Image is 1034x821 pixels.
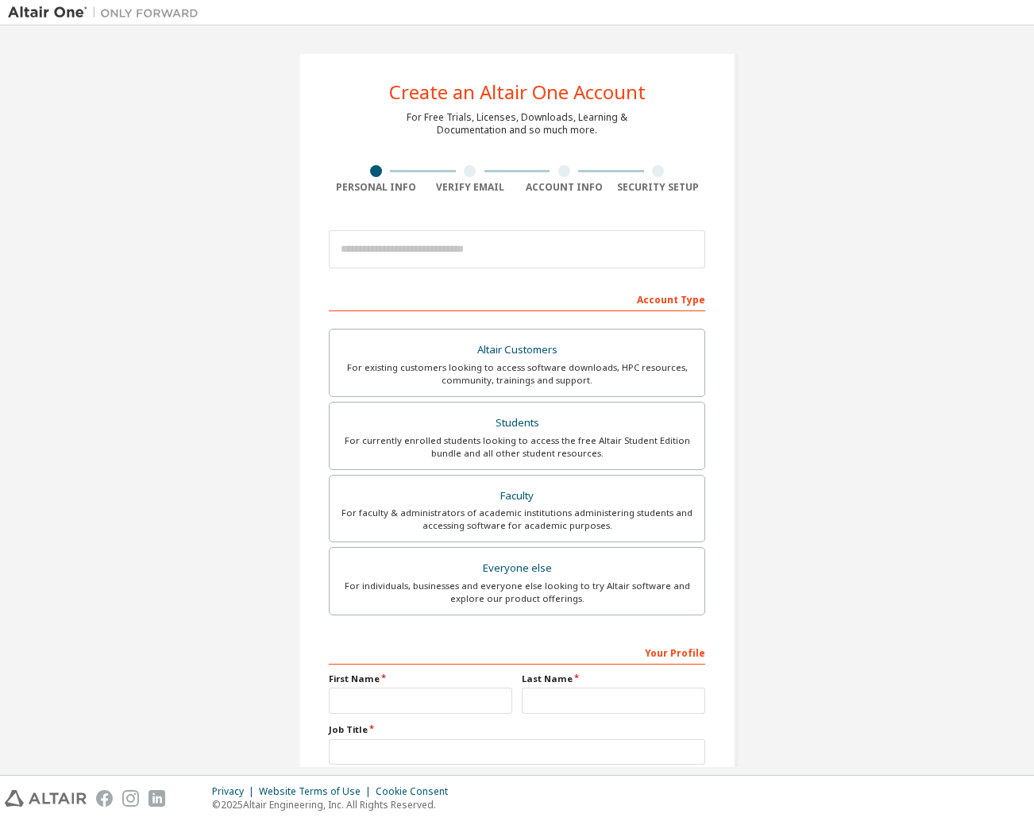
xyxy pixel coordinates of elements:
div: Your Profile [329,639,705,665]
div: Website Terms of Use [259,785,376,798]
div: Account Type [329,286,705,311]
label: Job Title [329,723,705,736]
img: instagram.svg [122,790,139,807]
label: First Name [329,673,512,685]
div: Create an Altair One Account [389,83,646,102]
div: Account Info [517,181,612,194]
img: Altair One [8,5,206,21]
div: Students [339,412,695,434]
label: Last Name [522,673,705,685]
div: Security Setup [612,181,706,194]
div: For existing customers looking to access software downloads, HPC resources, community, trainings ... [339,361,695,387]
img: facebook.svg [96,790,113,807]
div: For faculty & administrators of academic institutions administering students and accessing softwa... [339,507,695,532]
div: Privacy [212,785,259,798]
div: Personal Info [329,181,423,194]
img: altair_logo.svg [5,790,87,807]
img: linkedin.svg [149,790,165,807]
div: Cookie Consent [376,785,457,798]
div: For Free Trials, Licenses, Downloads, Learning & Documentation and so much more. [407,111,627,137]
div: Verify Email [423,181,518,194]
div: Altair Customers [339,339,695,361]
div: Everyone else [339,557,695,580]
div: Faculty [339,485,695,507]
div: For individuals, businesses and everyone else looking to try Altair software and explore our prod... [339,580,695,605]
p: © 2025 Altair Engineering, Inc. All Rights Reserved. [212,798,457,811]
div: For currently enrolled students looking to access the free Altair Student Edition bundle and all ... [339,434,695,460]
